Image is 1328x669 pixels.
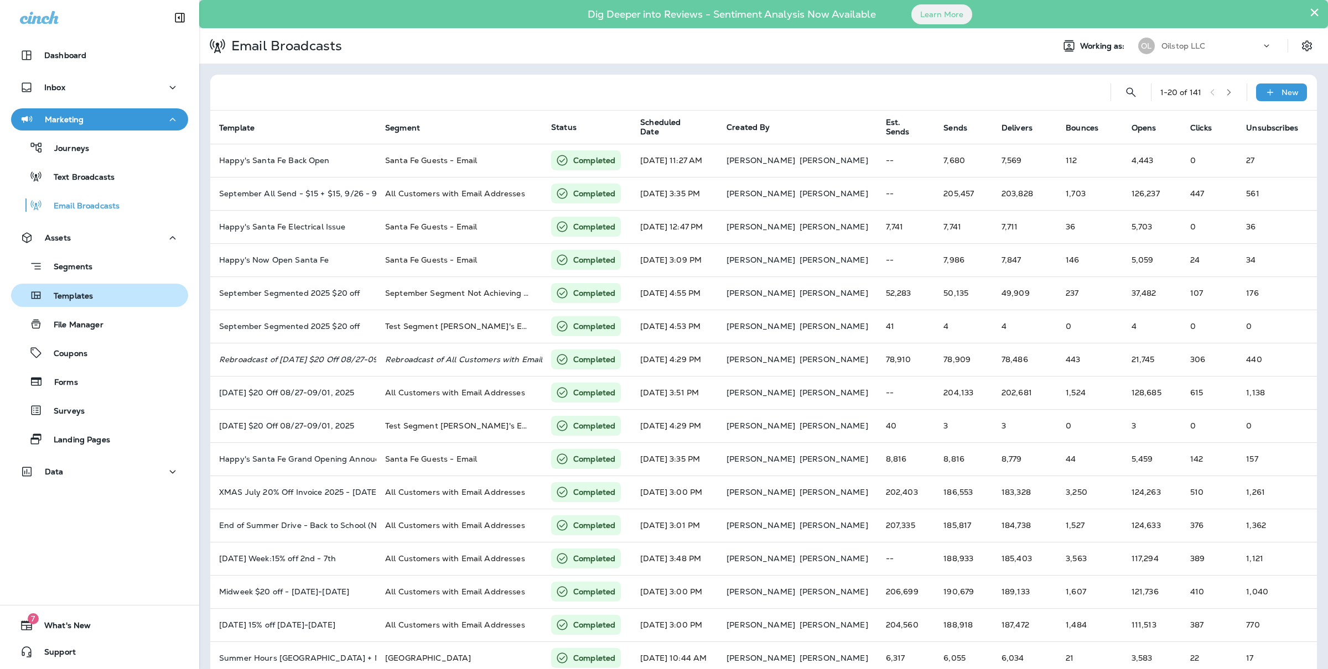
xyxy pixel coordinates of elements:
td: 50,135 [935,276,993,310]
td: 561 [1237,177,1317,210]
span: Open rate:63% (Opens/Sends) [1132,388,1161,398]
td: 1,703 [1057,177,1123,210]
button: Email Broadcasts [11,194,188,217]
p: [PERSON_NAME] [727,554,795,563]
p: Completed [573,354,615,365]
p: Father's Day 15% off June 12-14, 2025 [219,620,367,629]
td: 207,335 [877,509,935,542]
span: Template [219,123,255,133]
span: 0 [1190,321,1196,331]
span: Open rate:62% (Opens/Sends) [1132,553,1159,563]
td: 183,328 [993,475,1057,509]
td: 7,986 [935,243,993,276]
td: 41 [877,310,935,343]
td: -- [877,243,935,276]
td: [DATE] 3:00 PM [631,608,718,641]
span: September Segment Not Achieving Goal 2025 - Email [385,288,592,298]
td: 4 [935,310,993,343]
span: Tucson [385,653,471,663]
p: Completed [573,221,615,232]
td: 40 [877,409,935,442]
p: [PERSON_NAME] [727,222,795,231]
td: 34 [1237,243,1317,276]
p: [PERSON_NAME] [727,488,795,496]
button: Dashboard [11,44,188,66]
td: 157 [1237,442,1317,475]
p: September Segmented 2025 $20 off [219,289,367,297]
td: 185,403 [993,542,1057,575]
p: Completed [573,453,615,464]
td: 202,681 [993,376,1057,409]
p: Email Broadcasts [43,201,120,212]
span: All Customers with Email Addresses [385,189,525,198]
td: 203,828 [993,177,1057,210]
td: [DATE] 3:09 PM [631,243,718,276]
span: Created By [727,122,770,132]
span: Open rate:74% (Opens/Sends) [1132,222,1153,232]
td: 27 [1237,144,1317,177]
button: Landing Pages [11,427,188,451]
p: [PERSON_NAME] [727,322,795,331]
span: Click rate:3% (Clicks/Opens) [1190,454,1203,464]
span: 0 [1190,222,1196,232]
p: [PERSON_NAME] [800,388,868,397]
td: 7,711 [993,210,1057,243]
td: 1,261 [1237,475,1317,509]
span: Open rate:59% (Opens/Sends) [1132,620,1156,630]
td: 78,909 [935,343,993,376]
button: 7What's New [11,614,188,636]
p: Labor Day $20 Off 08/27-09/01, 2025 [219,421,367,430]
span: Opens [1132,123,1171,133]
p: Marketing [45,115,84,124]
button: Search Email Broadcasts [1120,81,1142,103]
p: Completed [573,321,615,332]
span: 7 [28,613,39,624]
button: Templates [11,284,188,307]
td: [DATE] 4:29 PM [631,343,718,376]
td: -- [877,144,935,177]
span: Click rate:1% (Clicks/Opens) [1190,354,1205,364]
p: Coupons [43,349,87,359]
span: Delivers [1002,123,1047,133]
td: 78,910 [877,343,935,376]
p: Completed [573,254,615,265]
button: Segments [11,254,188,278]
td: 7,847 [993,243,1057,276]
p: [PERSON_NAME] [727,156,795,165]
td: [DATE] 3:48 PM [631,542,718,575]
p: [PERSON_NAME] [800,587,868,596]
td: 188,918 [935,608,993,641]
span: Scheduled Date [640,118,713,137]
td: 7,680 [935,144,993,177]
button: Assets [11,227,188,249]
p: Happy's Now Open Santa Fe [219,255,367,264]
td: 186,553 [935,475,993,509]
span: Bounces [1066,123,1098,133]
span: Opens [1132,123,1156,133]
span: Open rate:67% (Opens/Sends) [1132,520,1161,530]
button: Surveys [11,399,188,422]
p: [PERSON_NAME] [727,289,795,297]
p: Completed [573,487,615,498]
p: Inbox [44,83,65,92]
p: July 4th Week:15% off 2nd - 7th [219,554,367,563]
span: Test Segment Jay's Email Addresses [385,421,580,431]
span: Click rate:0% (Clicks/Opens) [1190,255,1200,265]
td: 0 [1237,310,1317,343]
td: 1,040 [1237,575,1317,608]
p: [PERSON_NAME] [800,554,868,563]
td: 443 [1057,343,1123,376]
p: Happy's Santa Fe Electrical Issue [219,222,367,231]
td: 8,816 [877,442,935,475]
td: 1,138 [1237,376,1317,409]
p: [PERSON_NAME] [727,454,795,463]
span: Sends [943,123,967,133]
p: [PERSON_NAME] [727,189,795,198]
td: 36 [1237,210,1317,243]
p: [PERSON_NAME] [800,620,868,629]
td: [DATE] 3:00 PM [631,575,718,608]
p: [PERSON_NAME] [727,388,795,397]
p: Summer Hours Tucson + Midweek 20% off - June 3-4th 2025 [219,654,367,662]
td: 176 [1237,276,1317,310]
button: Inbox [11,76,188,98]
